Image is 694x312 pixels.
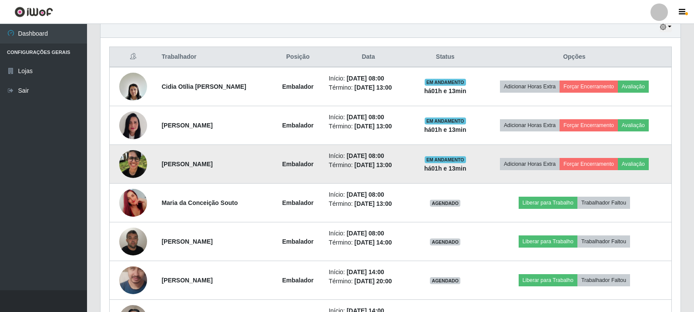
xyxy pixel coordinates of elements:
img: 1759283498153.jpeg [119,145,147,182]
li: Término: [329,83,408,92]
li: Início: [329,268,408,277]
strong: há 01 h e 13 min [424,165,466,172]
strong: [PERSON_NAME] [161,161,212,168]
button: Trabalhador Faltou [577,197,630,209]
time: [DATE] 14:00 [355,239,392,246]
th: Status [413,47,477,67]
button: Forçar Encerramento [560,119,618,131]
button: Avaliação [618,81,649,93]
li: Término: [329,199,408,208]
time: [DATE] 13:00 [355,200,392,207]
time: [DATE] 08:00 [347,114,384,121]
time: [DATE] 20:00 [355,278,392,285]
time: [DATE] 13:00 [355,161,392,168]
li: Início: [329,190,408,199]
button: Liberar para Trabalho [519,274,577,286]
span: EM ANDAMENTO [425,156,466,163]
strong: Embalador [282,161,313,168]
strong: [PERSON_NAME] [161,122,212,129]
img: 1698674767978.jpeg [119,248,147,312]
img: 1714957062897.jpeg [119,223,147,260]
button: Adicionar Horas Extra [500,158,560,170]
button: Trabalhador Faltou [577,235,630,248]
button: Forçar Encerramento [560,81,618,93]
span: AGENDADO [430,200,460,207]
strong: Cidia Otília [PERSON_NAME] [161,83,246,90]
strong: Embalador [282,277,313,284]
time: [DATE] 08:00 [347,191,384,198]
strong: há 01 h e 13 min [424,126,466,133]
th: Posição [272,47,324,67]
span: EM ANDAMENTO [425,79,466,86]
img: 1738600380232.jpeg [119,107,147,144]
button: Adicionar Horas Extra [500,119,560,131]
li: Início: [329,74,408,83]
img: CoreUI Logo [14,7,53,17]
strong: [PERSON_NAME] [161,238,212,245]
button: Avaliação [618,119,649,131]
button: Liberar para Trabalho [519,235,577,248]
time: [DATE] 13:00 [355,123,392,130]
span: EM ANDAMENTO [425,117,466,124]
time: [DATE] 13:00 [355,84,392,91]
strong: [PERSON_NAME] [161,277,212,284]
li: Término: [329,277,408,286]
button: Avaliação [618,158,649,170]
button: Liberar para Trabalho [519,197,577,209]
strong: Maria da Conceição Souto [161,199,238,206]
li: Início: [329,151,408,161]
li: Término: [329,161,408,170]
img: 1746815738665.jpeg [119,178,147,228]
strong: há 01 h e 13 min [424,87,466,94]
span: AGENDADO [430,277,460,284]
li: Início: [329,229,408,238]
img: 1690487685999.jpeg [119,68,147,105]
button: Trabalhador Faltou [577,274,630,286]
time: [DATE] 08:00 [347,152,384,159]
th: Opções [477,47,672,67]
span: AGENDADO [430,238,460,245]
li: Término: [329,122,408,131]
th: Data [323,47,413,67]
strong: Embalador [282,238,313,245]
button: Forçar Encerramento [560,158,618,170]
strong: Embalador [282,83,313,90]
th: Trabalhador [156,47,272,67]
time: [DATE] 14:00 [347,268,384,275]
li: Término: [329,238,408,247]
strong: Embalador [282,122,313,129]
button: Adicionar Horas Extra [500,81,560,93]
time: [DATE] 08:00 [347,230,384,237]
li: Início: [329,113,408,122]
time: [DATE] 08:00 [347,75,384,82]
strong: Embalador [282,199,313,206]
